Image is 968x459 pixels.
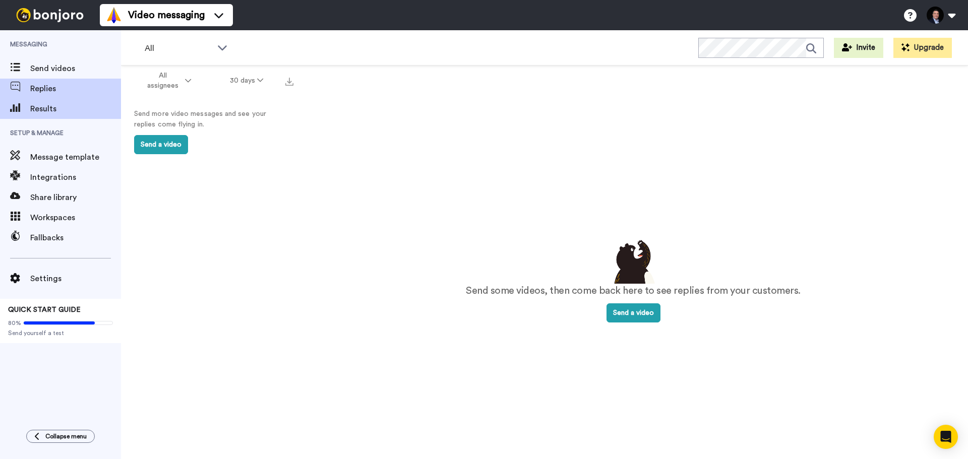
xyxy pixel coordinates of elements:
button: All assignees [123,67,211,95]
span: Collapse menu [45,432,87,440]
a: Send a video [607,309,660,316]
span: QUICK START GUIDE [8,306,81,313]
button: Upgrade [893,38,952,58]
span: Settings [30,273,121,285]
span: Workspaces [30,212,121,224]
span: Video messaging [128,8,205,22]
span: Replies [30,83,121,95]
button: Send a video [607,303,660,322]
img: export.svg [285,78,293,86]
button: Export all results that match these filters now. [282,73,296,88]
span: 80% [8,319,21,327]
div: Open Intercom Messenger [934,425,958,449]
button: 30 days [211,72,283,90]
span: Send yourself a test [8,329,113,337]
span: Integrations [30,171,121,183]
img: vm-color.svg [106,7,122,23]
span: Send videos [30,62,121,75]
button: Invite [834,38,883,58]
span: Fallbacks [30,232,121,244]
img: bj-logo-header-white.svg [12,8,88,22]
span: All [145,42,212,54]
button: Collapse menu [26,430,95,443]
span: Results [30,103,121,115]
p: Send more video messages and see your replies come flying in. [134,109,285,130]
button: Send a video [134,135,188,154]
span: Message template [30,151,121,163]
p: Send some videos, then come back here to see replies from your customers. [466,284,801,298]
span: Share library [30,191,121,204]
img: results-emptystates.png [608,237,658,284]
span: All assignees [142,71,183,91]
